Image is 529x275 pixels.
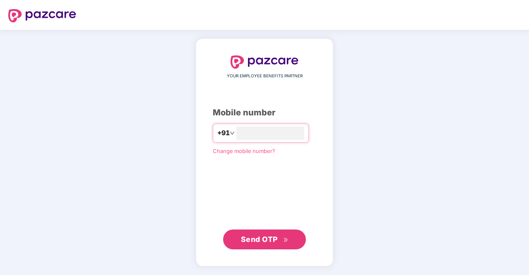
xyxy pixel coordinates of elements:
[230,131,235,136] span: down
[217,128,230,138] span: +91
[213,148,275,154] a: Change mobile number?
[241,235,278,244] span: Send OTP
[8,9,76,22] img: logo
[231,55,298,69] img: logo
[223,230,306,249] button: Send OTPdouble-right
[227,73,303,79] span: YOUR EMPLOYEE BENEFITS PARTNER
[283,237,289,243] span: double-right
[213,106,316,119] div: Mobile number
